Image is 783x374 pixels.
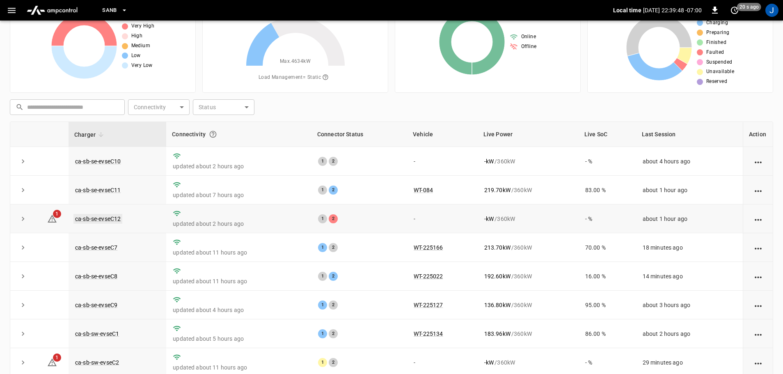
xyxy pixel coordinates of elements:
[579,262,636,291] td: 16.00 %
[17,328,29,340] button: expand row
[173,363,305,372] p: updated about 11 hours ago
[484,186,572,194] div: / 360 kW
[636,147,743,176] td: about 4 hours ago
[329,186,338,195] div: 2
[318,272,327,281] div: 1
[173,248,305,257] p: updated about 11 hours ago
[636,233,743,262] td: 18 minutes ago
[579,319,636,348] td: 86.00 %
[74,130,106,140] span: Charger
[329,272,338,281] div: 2
[259,71,332,85] span: Load Management = Static
[579,147,636,176] td: - %
[172,127,306,142] div: Connectivity
[613,6,641,14] p: Local time
[484,272,511,280] p: 192.60 kW
[318,243,327,252] div: 1
[173,220,305,228] p: updated about 2 hours ago
[484,243,572,252] div: / 360 kW
[131,52,141,60] span: Low
[329,157,338,166] div: 2
[484,157,494,165] p: - kW
[206,127,220,142] button: Connection between the charger and our software.
[75,330,119,337] a: ca-sb-sw-evseC1
[329,301,338,310] div: 2
[173,277,305,285] p: updated about 11 hours ago
[17,213,29,225] button: expand row
[636,262,743,291] td: 14 minutes ago
[753,243,763,252] div: action cell options
[318,214,327,223] div: 1
[318,329,327,338] div: 1
[73,214,122,224] a: ca-sb-se-evseC12
[102,6,117,15] span: SanB
[706,58,733,67] span: Suspended
[17,241,29,254] button: expand row
[329,358,338,367] div: 2
[17,184,29,196] button: expand row
[484,243,511,252] p: 213.70 kW
[407,147,478,176] td: -
[706,48,724,57] span: Faulted
[53,353,61,362] span: 1
[17,155,29,167] button: expand row
[173,335,305,343] p: updated about 5 hours ago
[484,301,572,309] div: / 360 kW
[753,215,763,223] div: action cell options
[728,4,741,17] button: set refresh interval
[131,62,153,70] span: Very Low
[17,299,29,311] button: expand row
[765,4,778,17] div: profile-icon
[75,302,117,308] a: ca-sb-se-evseC9
[414,330,443,337] a: WT-225134
[318,301,327,310] div: 1
[737,3,761,11] span: 20 s ago
[99,2,131,18] button: SanB
[753,301,763,309] div: action cell options
[484,272,572,280] div: / 360 kW
[484,358,494,367] p: - kW
[753,330,763,338] div: action cell options
[318,358,327,367] div: 1
[706,29,730,37] span: Preparing
[280,57,311,66] span: Max. 4634 kW
[753,186,763,194] div: action cell options
[47,215,57,222] a: 1
[329,214,338,223] div: 2
[75,273,117,280] a: ca-sb-se-evseC8
[484,358,572,367] div: / 360 kW
[484,157,572,165] div: / 360 kW
[753,358,763,367] div: action cell options
[319,71,332,85] button: The system is using AmpEdge-configured limits for static load managment. Depending on your config...
[636,291,743,319] td: about 3 hours ago
[173,191,305,199] p: updated about 7 hours ago
[484,301,511,309] p: 136.80 kW
[173,306,305,314] p: updated about 4 hours ago
[579,176,636,204] td: 83.00 %
[75,158,121,165] a: ca-sb-se-evseC10
[484,330,511,338] p: 183.96 kW
[484,330,572,338] div: / 360 kW
[636,319,743,348] td: about 2 hours ago
[484,215,494,223] p: - kW
[753,272,763,280] div: action cell options
[579,233,636,262] td: 70.00 %
[131,32,143,40] span: High
[743,122,773,147] th: Action
[636,204,743,233] td: about 1 hour ago
[75,187,121,193] a: ca-sb-se-evseC11
[579,204,636,233] td: - %
[706,39,726,47] span: Finished
[53,210,61,218] span: 1
[311,122,407,147] th: Connector Status
[579,291,636,319] td: 95.00 %
[23,2,81,18] img: ampcontrol.io logo
[414,187,433,193] a: WT-084
[478,122,579,147] th: Live Power
[17,356,29,369] button: expand row
[579,122,636,147] th: Live SoC
[753,157,763,165] div: action cell options
[407,204,478,233] td: -
[329,329,338,338] div: 2
[636,176,743,204] td: about 1 hour ago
